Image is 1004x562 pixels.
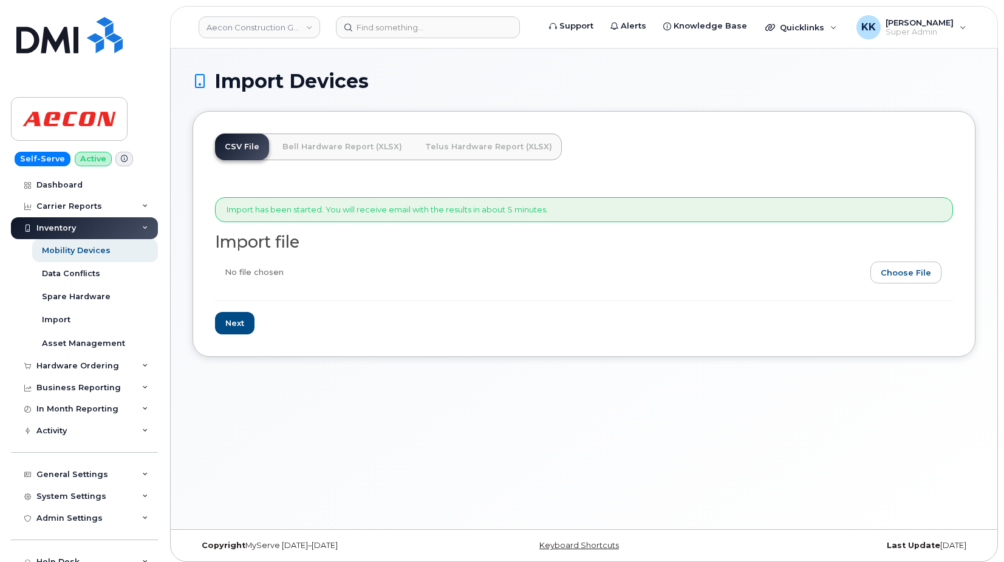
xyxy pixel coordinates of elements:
[215,134,269,160] a: CSV File
[193,70,975,92] h1: Import Devices
[215,312,254,334] input: Next
[193,541,454,550] div: MyServe [DATE]–[DATE]
[215,233,953,251] h2: Import file
[539,541,619,550] a: Keyboard Shortcuts
[215,197,953,222] div: Import has been started. You will receive email with the results in about 5 minutes.
[202,541,245,550] strong: Copyright
[887,541,940,550] strong: Last Update
[273,134,412,160] a: Bell Hardware Report (XLSX)
[415,134,562,160] a: Telus Hardware Report (XLSX)
[714,541,975,550] div: [DATE]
